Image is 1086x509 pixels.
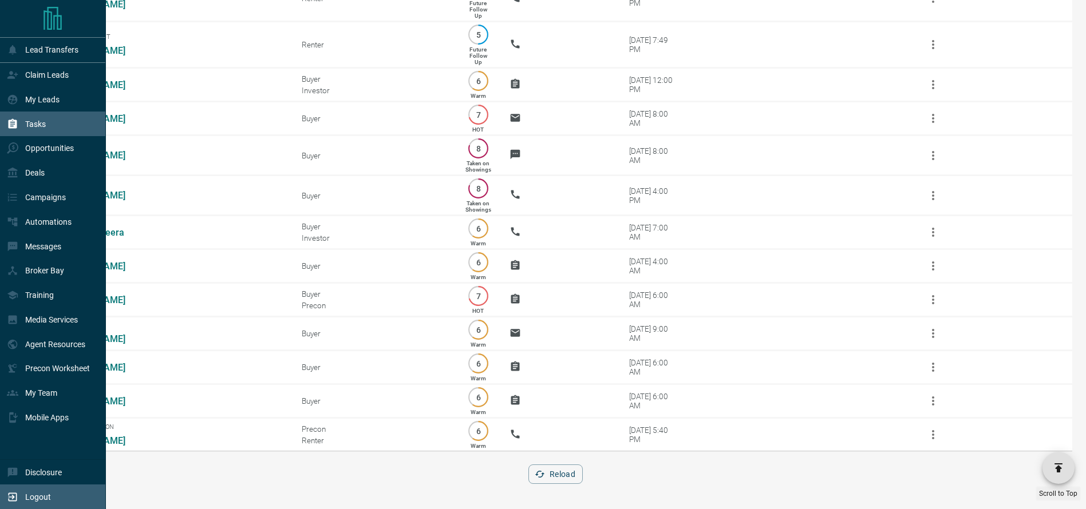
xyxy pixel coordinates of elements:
p: Warm [471,375,486,381]
div: [DATE] 12:00 PM [629,75,678,94]
div: Buyer [302,261,447,271]
p: 6 [474,258,483,267]
p: Warm [471,409,486,415]
p: 6 [474,224,483,233]
p: 7 [474,110,483,119]
p: 6 [474,325,483,334]
div: Precon [302,424,447,434]
div: [DATE] 4:00 AM [629,257,678,275]
div: Buyer [302,363,447,372]
p: Warm [471,341,486,348]
div: Buyer [302,396,447,405]
p: 8 [474,144,483,153]
div: Buyer [302,151,447,160]
div: [DATE] 7:00 AM [629,223,678,241]
p: HOT [472,126,484,133]
div: [DATE] 8:00 AM [629,146,678,165]
p: 5 [474,30,483,39]
div: Buyer [302,74,447,83]
div: [DATE] 9:00 AM [629,324,678,343]
div: [DATE] 4:00 PM [629,186,678,205]
p: Taken on Showings [465,200,491,213]
p: 6 [474,359,483,368]
p: 6 [474,427,483,435]
p: 7 [474,292,483,300]
div: Investor [302,233,447,242]
div: Buyer [302,329,447,338]
p: Taken on Showings [465,160,491,173]
div: Renter [302,40,447,49]
div: Precon [302,301,447,310]
p: HOT [472,308,484,314]
div: [DATE] 6:00 AM [629,291,678,309]
div: Buyer [302,191,447,200]
p: 6 [474,393,483,401]
div: [DATE] 6:00 AM [629,392,678,410]
div: Buyer [302,114,447,123]
div: [DATE] 7:49 PM [629,35,678,54]
p: Warm [471,93,486,99]
div: Renter [302,436,447,445]
div: Buyer [302,289,447,299]
span: Scroll to Top [1039,490,1077,498]
p: Warm [471,443,486,449]
p: 6 [474,77,483,85]
p: 8 [474,184,483,193]
div: Investor [302,86,447,95]
p: Future Follow Up [469,46,487,65]
p: Warm [471,274,486,280]
span: Offer Submission [56,423,285,431]
p: Warm [471,240,486,246]
div: [DATE] 6:00 AM [629,358,678,376]
span: Viewing Request [56,33,285,41]
button: Reload [528,464,583,484]
div: [DATE] 5:40 PM [629,426,678,444]
div: Buyer [302,222,447,231]
div: [DATE] 8:00 AM [629,109,678,128]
